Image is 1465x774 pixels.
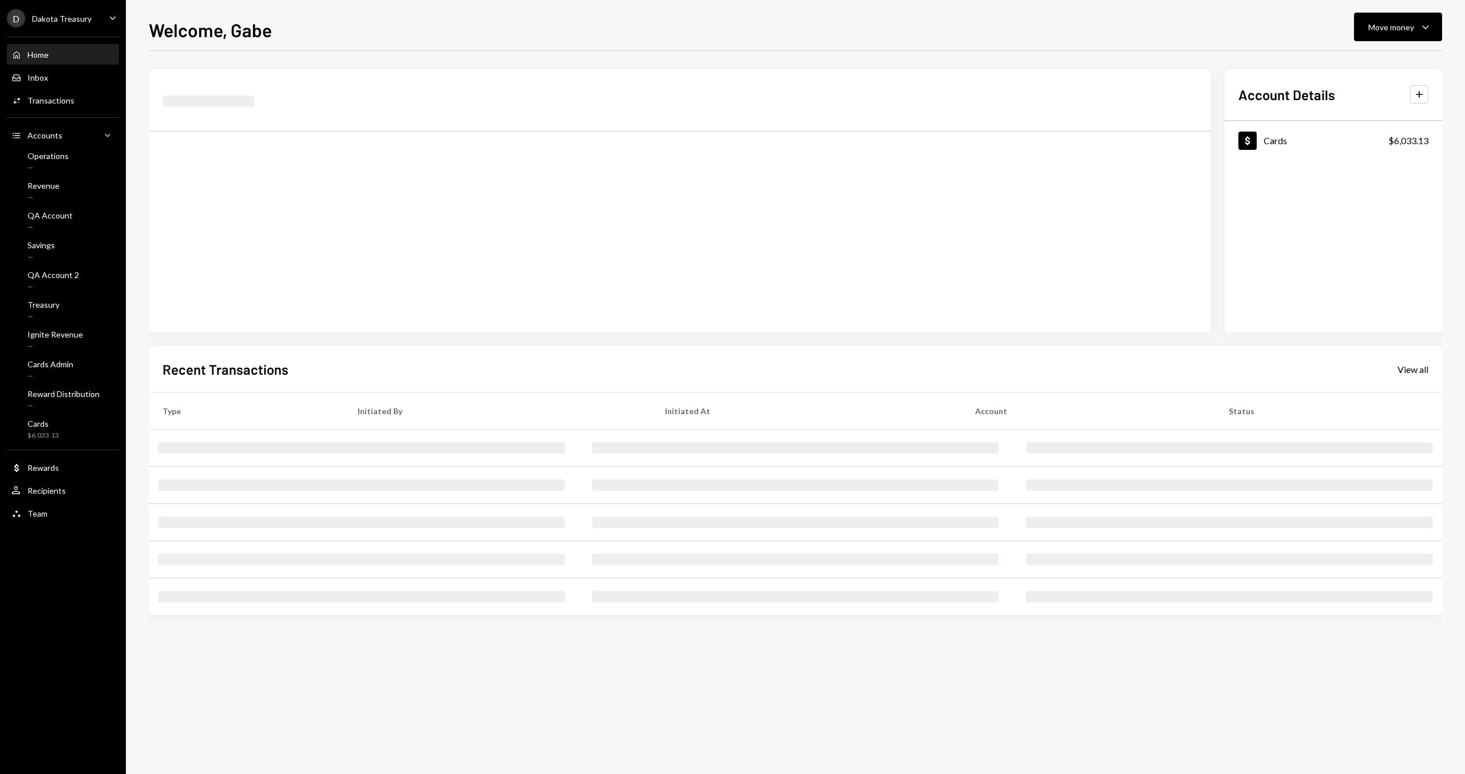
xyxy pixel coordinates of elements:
[1215,392,1442,429] th: Status
[149,392,344,429] th: Type
[27,73,48,82] div: Inbox
[27,151,69,161] div: Operations
[7,326,119,354] a: Ignite Revenue—
[27,401,100,411] div: —
[27,342,83,351] div: —
[1354,13,1442,41] button: Move money
[149,18,272,41] h1: Welcome, Gabe
[7,356,119,383] a: Cards Admin—
[7,503,119,523] a: Team
[1238,85,1335,104] h2: Account Details
[27,371,73,381] div: —
[7,457,119,478] a: Rewards
[1397,363,1428,375] a: View all
[7,237,119,264] a: Savings—
[7,177,119,205] a: Revenue—
[1388,134,1428,148] div: $6,033.13
[27,419,59,428] div: Cards
[7,267,119,294] a: QA Account 2—
[27,181,60,190] div: Revenue
[27,312,60,321] div: —
[27,50,49,59] div: Home
[1397,364,1428,375] div: View all
[27,463,59,473] div: Rewards
[163,360,288,379] h2: Recent Transactions
[27,223,73,232] div: —
[27,163,69,173] div: —
[7,67,119,88] a: Inbox
[27,240,55,250] div: Savings
[27,282,79,292] div: —
[27,96,74,105] div: Transactions
[27,486,66,495] div: Recipients
[27,193,60,203] div: —
[27,509,47,518] div: Team
[7,207,119,235] a: QA Account—
[27,431,59,440] div: $6,033.13
[27,359,73,369] div: Cards Admin
[7,9,25,27] div: D
[27,252,55,262] div: —
[27,130,62,140] div: Accounts
[651,392,961,429] th: Initiated At
[7,296,119,324] a: Treasury—
[27,300,60,309] div: Treasury
[27,211,73,220] div: QA Account
[32,14,92,23] div: Dakota Treasury
[7,415,119,443] a: Cards$6,033.13
[1225,121,1442,160] a: Cards$6,033.13
[7,386,119,413] a: Reward Distribution—
[961,392,1215,429] th: Account
[27,389,100,399] div: Reward Distribution
[7,90,119,110] a: Transactions
[27,270,79,280] div: QA Account 2
[1368,21,1414,33] div: Move money
[27,330,83,339] div: Ignite Revenue
[7,480,119,501] a: Recipients
[344,392,651,429] th: Initiated By
[7,44,119,65] a: Home
[1264,135,1287,146] div: Cards
[7,125,119,145] a: Accounts
[7,148,119,175] a: Operations—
